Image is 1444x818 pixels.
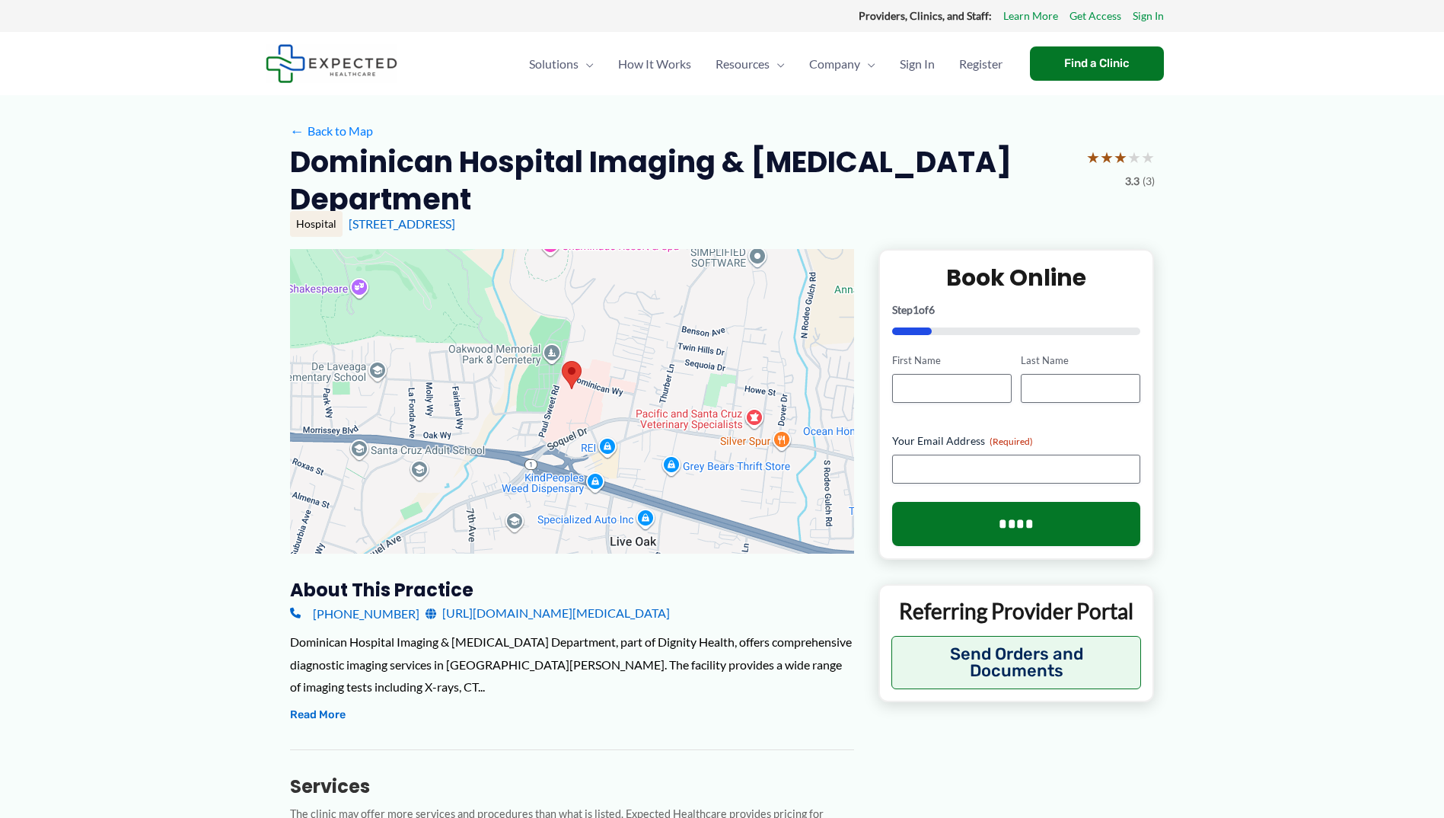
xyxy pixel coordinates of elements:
[517,37,606,91] a: SolutionsMenu Toggle
[809,37,860,91] span: Company
[892,353,1012,368] label: First Name
[797,37,888,91] a: CompanyMenu Toggle
[290,706,346,724] button: Read More
[1030,46,1164,81] a: Find a Clinic
[1141,143,1155,171] span: ★
[929,303,935,316] span: 6
[900,37,935,91] span: Sign In
[290,143,1074,219] h2: Dominican Hospital Imaging & [MEDICAL_DATA] Department
[1003,6,1058,26] a: Learn More
[606,37,703,91] a: How It Works
[913,303,919,316] span: 1
[1133,6,1164,26] a: Sign In
[290,211,343,237] div: Hospital
[888,37,947,91] a: Sign In
[703,37,797,91] a: ResourcesMenu Toggle
[290,602,419,625] a: [PHONE_NUMBER]
[517,37,1015,91] nav: Primary Site Navigation
[1069,6,1121,26] a: Get Access
[959,37,1003,91] span: Register
[290,578,854,602] h3: About this practice
[770,37,785,91] span: Menu Toggle
[891,597,1142,625] p: Referring Provider Portal
[859,9,992,22] strong: Providers, Clinics, and Staff:
[1021,353,1140,368] label: Last Name
[716,37,770,91] span: Resources
[290,120,373,142] a: ←Back to Map
[1125,171,1140,191] span: 3.3
[892,305,1141,315] p: Step of
[892,263,1141,292] h2: Book Online
[1100,143,1114,171] span: ★
[618,37,691,91] span: How It Works
[860,37,875,91] span: Menu Toggle
[529,37,579,91] span: Solutions
[426,602,670,625] a: [URL][DOMAIN_NAME][MEDICAL_DATA]
[266,44,397,83] img: Expected Healthcare Logo - side, dark font, small
[947,37,1015,91] a: Register
[290,631,854,698] div: Dominican Hospital Imaging & [MEDICAL_DATA] Department, part of Dignity Health, offers comprehens...
[990,436,1033,447] span: (Required)
[891,636,1142,689] button: Send Orders and Documents
[290,123,304,138] span: ←
[349,216,455,231] a: [STREET_ADDRESS]
[1143,171,1155,191] span: (3)
[1114,143,1127,171] span: ★
[579,37,594,91] span: Menu Toggle
[1127,143,1141,171] span: ★
[1086,143,1100,171] span: ★
[892,433,1141,449] label: Your Email Address
[290,775,854,798] h3: Services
